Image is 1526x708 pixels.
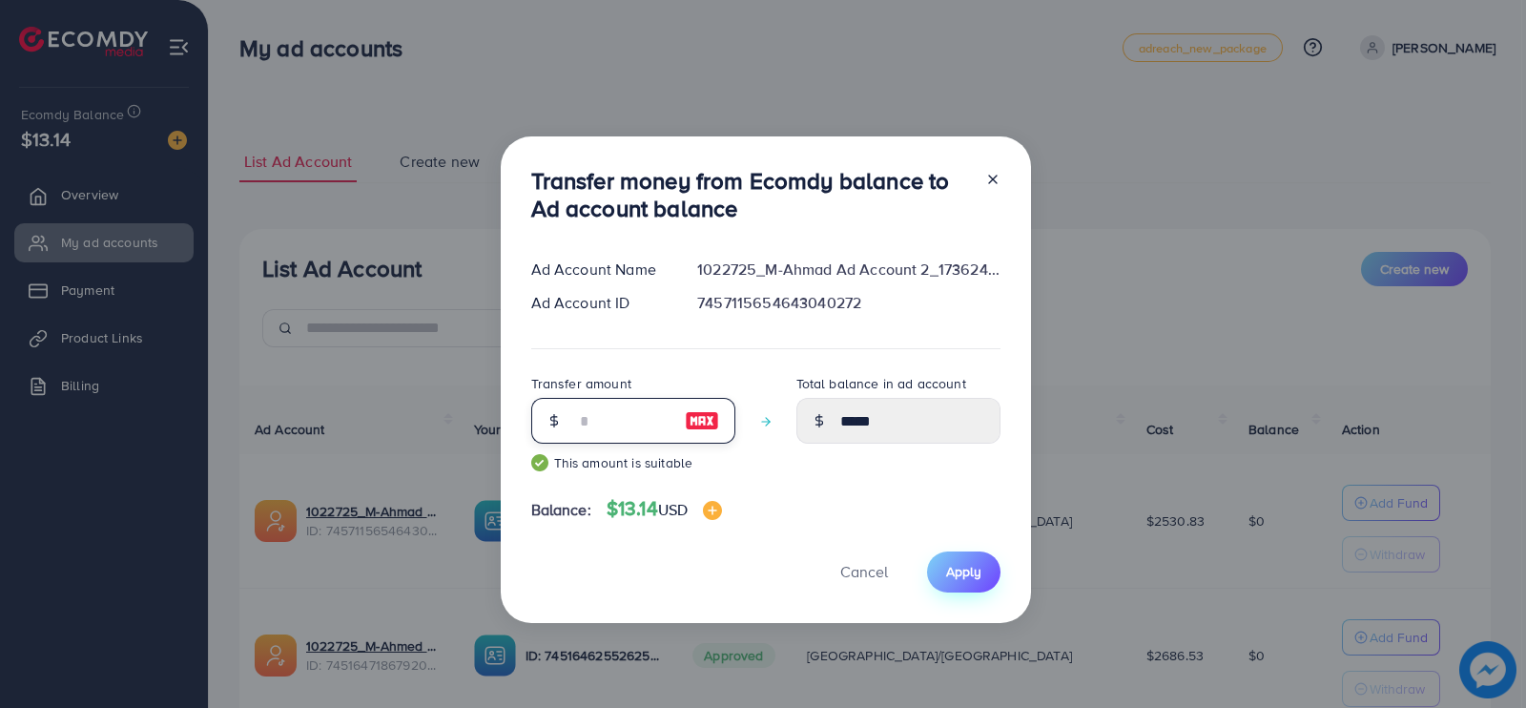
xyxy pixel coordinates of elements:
span: Apply [946,562,981,581]
button: Apply [927,552,1000,593]
h4: $13.14 [607,497,722,521]
span: Balance: [531,499,591,521]
div: 1022725_M-Ahmad Ad Account 2_1736245040763 [682,259,1015,281]
h3: Transfer money from Ecomdy balance to Ad account balance [531,167,970,222]
img: image [703,501,722,520]
label: Transfer amount [531,374,631,393]
img: image [685,409,719,432]
div: Ad Account ID [516,292,683,314]
img: guide [531,454,548,471]
div: 7457115654643040272 [682,292,1015,314]
span: USD [658,499,688,520]
div: Ad Account Name [516,259,683,281]
small: This amount is suitable [531,453,735,472]
span: Cancel [840,561,888,582]
button: Cancel [816,552,912,593]
label: Total balance in ad account [796,374,966,393]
